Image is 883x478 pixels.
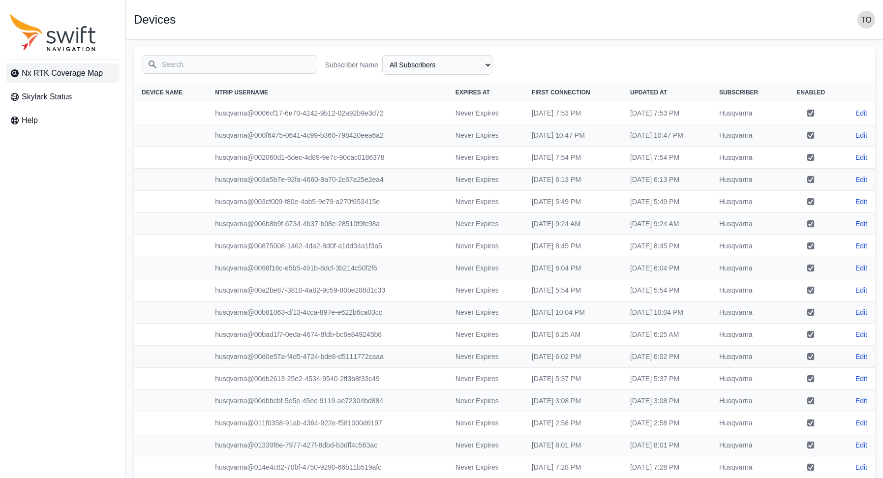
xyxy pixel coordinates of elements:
[711,124,782,147] td: Husqvarna
[382,55,492,75] select: Subscriber
[524,213,622,235] td: [DATE] 9:24 AM
[711,102,782,124] td: Husqvarna
[855,396,867,406] a: Edit
[207,346,448,368] td: husqvarna@00d0e57a-f4d5-4724-bde8-d5111772caaa
[711,434,782,456] td: Husqvarna
[448,191,524,213] td: Never Expires
[622,169,711,191] td: [DATE] 6:13 PM
[782,83,839,102] th: Enabled
[207,257,448,279] td: husqvarna@0098f18c-e5b5-491b-8dcf-3b214c50f2f6
[630,89,667,96] span: Updated At
[855,152,867,162] a: Edit
[622,213,711,235] td: [DATE] 9:24 AM
[855,285,867,295] a: Edit
[134,83,207,102] th: Device Name
[448,368,524,390] td: Never Expires
[855,352,867,361] a: Edit
[711,412,782,434] td: Husqvarna
[524,301,622,324] td: [DATE] 10:04 PM
[524,279,622,301] td: [DATE] 5:54 PM
[207,147,448,169] td: husqvarna@002060d1-6dec-4d89-9e7c-90cac0186378
[207,124,448,147] td: husqvarna@000f6475-0641-4c99-b360-798420eea6a2
[711,213,782,235] td: Husqvarna
[448,346,524,368] td: Never Expires
[524,368,622,390] td: [DATE] 5:37 PM
[622,257,711,279] td: [DATE] 6:04 PM
[711,390,782,412] td: Husqvarna
[532,89,590,96] span: First Connection
[524,434,622,456] td: [DATE] 8:01 PM
[855,197,867,207] a: Edit
[6,87,120,107] a: Skylark Status
[448,213,524,235] td: Never Expires
[207,83,448,102] th: NTRIP Username
[207,368,448,390] td: husqvarna@00db2613-25e2-4534-9540-2ff3b8f33c49
[448,390,524,412] td: Never Expires
[711,147,782,169] td: Husqvarna
[448,235,524,257] td: Never Expires
[622,412,711,434] td: [DATE] 2:58 PM
[207,169,448,191] td: husqvarna@003a5b7e-92fa-4660-9a70-2c67a25e2ea4
[524,191,622,213] td: [DATE] 5:49 PM
[711,279,782,301] td: Husqvarna
[855,329,867,339] a: Edit
[711,368,782,390] td: Husqvarna
[448,324,524,346] td: Never Expires
[207,390,448,412] td: husqvarna@00dbbcbf-5e5e-45ec-9119-ae72304bd884
[325,60,378,70] label: Subscriber Name
[711,257,782,279] td: Husqvarna
[622,102,711,124] td: [DATE] 7:53 PM
[855,462,867,472] a: Edit
[711,169,782,191] td: Husqvarna
[711,83,782,102] th: Subscriber
[524,412,622,434] td: [DATE] 2:58 PM
[524,147,622,169] td: [DATE] 7:54 PM
[207,213,448,235] td: husqvarna@006b8b9f-6734-4b37-b08e-28510f9fc98a
[22,67,103,79] span: Nx RTK Coverage Map
[524,346,622,368] td: [DATE] 6:02 PM
[622,191,711,213] td: [DATE] 5:49 PM
[448,102,524,124] td: Never Expires
[855,219,867,229] a: Edit
[6,111,120,130] a: Help
[448,279,524,301] td: Never Expires
[711,235,782,257] td: Husqvarna
[524,257,622,279] td: [DATE] 6:04 PM
[622,346,711,368] td: [DATE] 6:02 PM
[448,434,524,456] td: Never Expires
[855,418,867,428] a: Edit
[22,91,72,103] span: Skylark Status
[448,412,524,434] td: Never Expires
[622,434,711,456] td: [DATE] 8:01 PM
[207,301,448,324] td: husqvarna@00b81063-df13-4cca-897e-e622b6ca03cc
[855,175,867,184] a: Edit
[448,147,524,169] td: Never Expires
[711,191,782,213] td: Husqvarna
[855,307,867,317] a: Edit
[622,390,711,412] td: [DATE] 3:08 PM
[622,301,711,324] td: [DATE] 10:04 PM
[207,279,448,301] td: husqvarna@00a2be87-3810-4a82-9c59-80be288d1c33
[855,130,867,140] a: Edit
[524,235,622,257] td: [DATE] 8:45 PM
[207,235,448,257] td: husqvarna@00875008-1462-4da2-8d0f-a1dd34a1f3a5
[622,324,711,346] td: [DATE] 6:25 AM
[207,102,448,124] td: husqvarna@0006cf17-6e70-4242-9b12-02a92b9e3d72
[855,374,867,384] a: Edit
[711,324,782,346] td: Husqvarna
[622,279,711,301] td: [DATE] 5:54 PM
[142,55,317,74] input: Search
[207,434,448,456] td: husqvarna@01339f6e-7977-427f-8dbd-b3dff4c563ac
[6,63,120,83] a: Nx RTK Coverage Map
[448,169,524,191] td: Never Expires
[855,241,867,251] a: Edit
[448,301,524,324] td: Never Expires
[22,115,38,126] span: Help
[524,390,622,412] td: [DATE] 3:08 PM
[622,235,711,257] td: [DATE] 8:45 PM
[524,124,622,147] td: [DATE] 10:47 PM
[622,124,711,147] td: [DATE] 10:47 PM
[855,108,867,118] a: Edit
[456,89,490,96] span: Expires At
[524,169,622,191] td: [DATE] 6:13 PM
